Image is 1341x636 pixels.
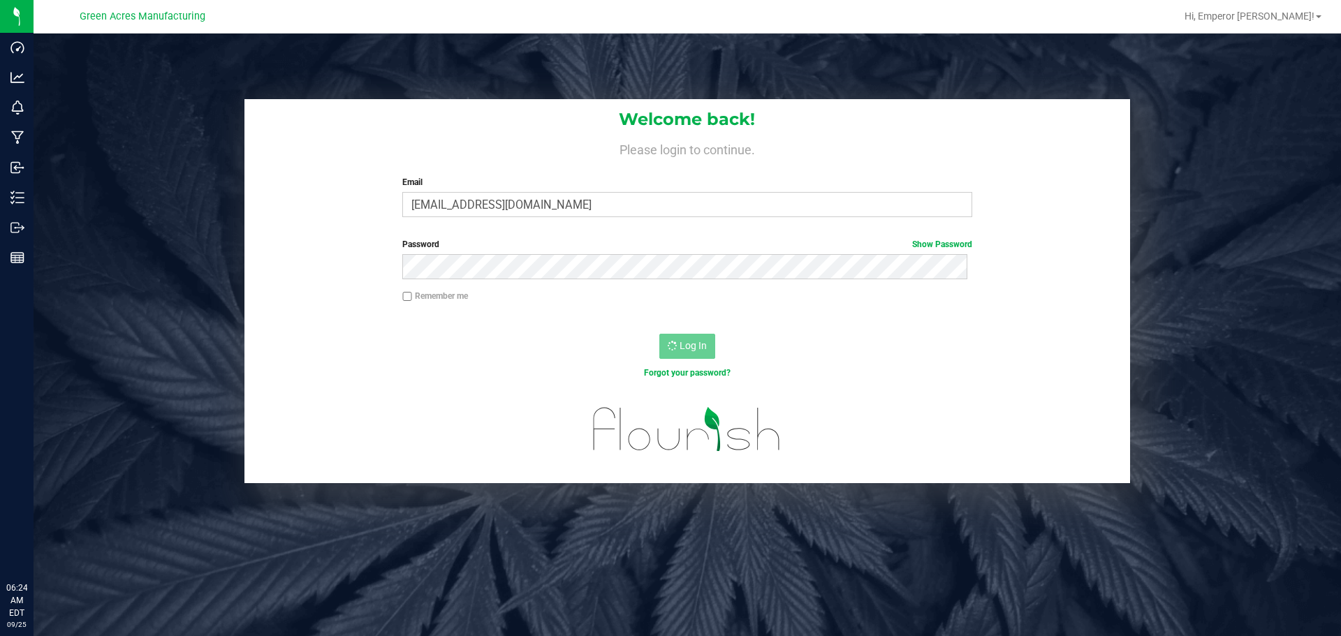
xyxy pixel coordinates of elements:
[644,368,731,378] a: Forgot your password?
[10,251,24,265] inline-svg: Reports
[6,582,27,619] p: 06:24 AM EDT
[10,71,24,84] inline-svg: Analytics
[680,340,707,351] span: Log In
[10,131,24,145] inline-svg: Manufacturing
[659,334,715,359] button: Log In
[402,176,972,188] label: Email
[10,221,24,235] inline-svg: Outbound
[10,40,24,54] inline-svg: Dashboard
[1185,10,1314,22] span: Hi, Emperor [PERSON_NAME]!
[10,191,24,205] inline-svg: Inventory
[6,619,27,630] p: 09/25
[912,239,972,249] a: Show Password
[402,292,412,302] input: Remember me
[10,161,24,175] inline-svg: Inbound
[244,140,1130,156] h4: Please login to continue.
[10,101,24,114] inline-svg: Monitoring
[576,394,798,465] img: flourish_logo.svg
[244,110,1130,128] h1: Welcome back!
[402,239,439,249] span: Password
[80,10,205,22] span: Green Acres Manufacturing
[402,290,468,302] label: Remember me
